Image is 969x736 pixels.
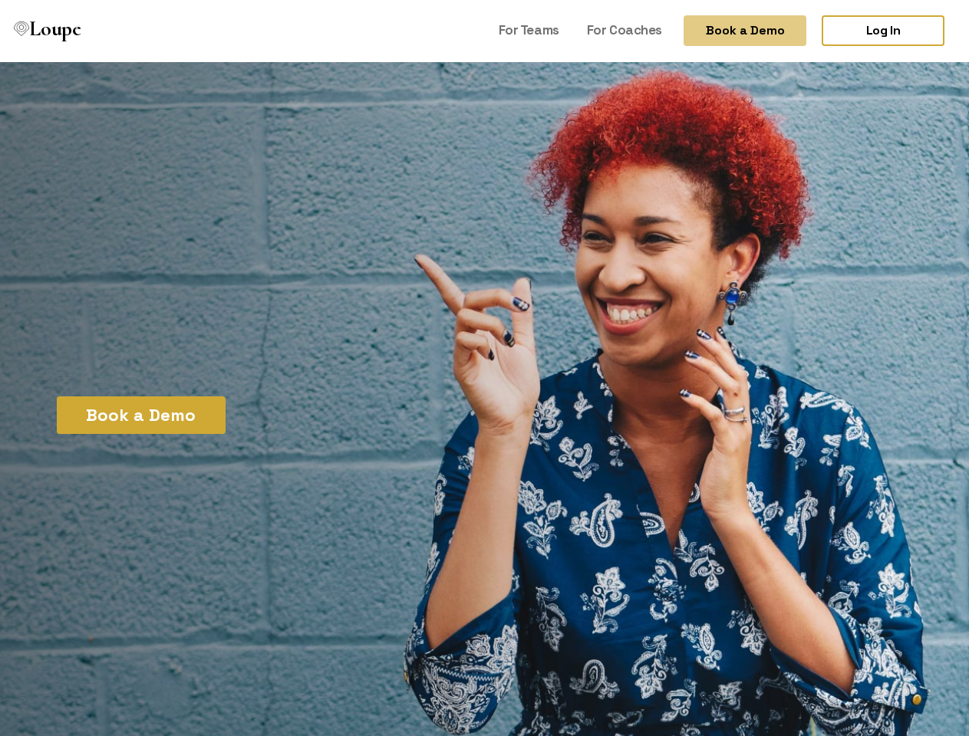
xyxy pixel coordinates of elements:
[822,15,944,46] a: Log In
[9,15,86,47] a: Loupe
[14,21,29,37] img: Loupe Logo
[684,15,806,46] button: Book a Demo
[57,396,226,434] button: Book a Demo
[493,15,565,44] a: For Teams
[581,15,668,44] a: For Coaches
